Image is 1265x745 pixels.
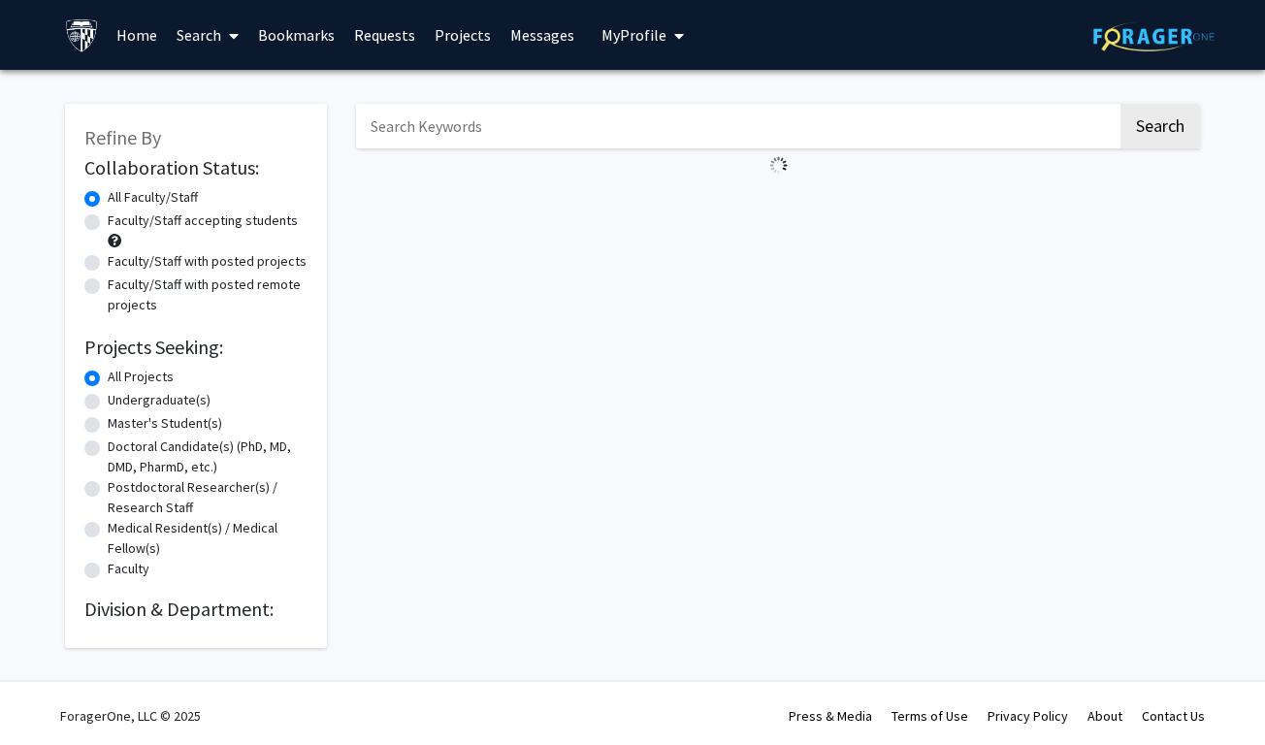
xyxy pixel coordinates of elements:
span: Refine By [84,125,161,149]
img: ForagerOne Logo [1093,21,1215,51]
input: Search Keywords [356,104,1118,148]
a: Messages [501,1,584,69]
label: Faculty/Staff accepting students [108,211,298,231]
a: About [1087,707,1122,725]
a: Bookmarks [248,1,344,69]
nav: Page navigation [356,182,1200,227]
label: Master's Student(s) [108,413,222,434]
label: All Faculty/Staff [108,187,198,208]
label: Faculty/Staff with posted projects [108,251,307,272]
button: Search [1120,104,1200,148]
a: Contact Us [1142,707,1205,725]
label: Undergraduate(s) [108,390,211,410]
label: Faculty [108,559,149,579]
a: Terms of Use [892,707,968,725]
h2: Projects Seeking: [84,336,308,359]
img: Johns Hopkins University Logo [65,18,99,52]
a: Home [107,1,167,69]
label: Medical Resident(s) / Medical Fellow(s) [108,518,308,559]
a: Press & Media [789,707,872,725]
a: Search [167,1,248,69]
label: All Projects [108,367,174,387]
label: Faculty/Staff with posted remote projects [108,275,308,315]
label: Postdoctoral Researcher(s) / Research Staff [108,477,308,518]
h2: Collaboration Status: [84,156,308,179]
a: Requests [344,1,425,69]
span: My Profile [601,25,666,45]
h2: Division & Department: [84,598,308,621]
a: Projects [425,1,501,69]
label: Doctoral Candidate(s) (PhD, MD, DMD, PharmD, etc.) [108,437,308,477]
img: Loading [762,148,795,182]
a: Privacy Policy [988,707,1068,725]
